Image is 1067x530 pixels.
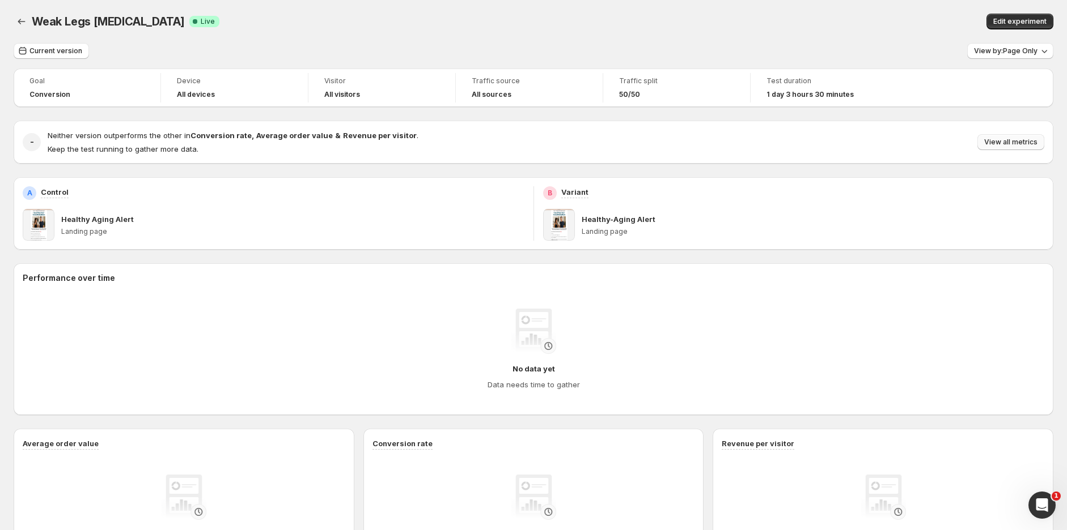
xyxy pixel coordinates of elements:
span: 1 day 3 hours 30 minutes [767,90,854,99]
p: Healthy-Aging Alert [582,213,655,225]
p: Landing page [582,227,1045,236]
span: 1 [1052,491,1061,501]
a: GoalConversion [29,75,145,100]
button: View by:Page Only [967,43,1053,59]
h3: Average order value [23,438,99,449]
span: Keep the test running to gather more data. [48,144,198,153]
a: VisitorAll visitors [324,75,439,100]
img: No data yet [161,475,206,520]
h4: All devices [177,90,215,99]
img: No data yet [511,475,556,520]
strong: Revenue per visitor [343,131,417,140]
a: Traffic split50/50 [619,75,734,100]
iframe: Intercom live chat [1028,491,1056,519]
p: Healthy Aging Alert [61,213,134,225]
button: Back [14,14,29,29]
h4: All visitors [324,90,360,99]
button: View all metrics [977,134,1044,150]
h3: Conversion rate [372,438,433,449]
span: Traffic source [472,76,587,86]
span: View all metrics [984,138,1038,147]
span: Live [201,17,215,26]
h2: B [548,189,552,198]
h4: All sources [472,90,511,99]
span: View by: Page Only [974,46,1038,55]
h2: A [27,189,32,198]
span: Conversion [29,90,70,99]
a: Traffic sourceAll sources [472,75,587,100]
a: DeviceAll devices [177,75,292,100]
p: Variant [561,186,588,198]
button: Edit experiment [986,14,1053,29]
strong: Average order value [256,131,333,140]
span: 50/50 [619,90,640,99]
h2: Performance over time [23,272,1044,284]
span: Goal [29,76,145,86]
h4: Data needs time to gather [488,379,580,390]
h3: Revenue per visitor [722,438,794,449]
span: Device [177,76,292,86]
span: Current version [29,46,82,55]
strong: Conversion rate [190,131,252,140]
img: Healthy Aging Alert [23,209,54,241]
strong: , [252,131,254,140]
span: Visitor [324,76,439,86]
a: Test duration1 day 3 hours 30 minutes [767,75,882,100]
p: Landing page [61,227,524,236]
span: Test duration [767,76,882,86]
p: Control [41,186,69,198]
button: Current version [14,43,89,59]
img: No data yet [861,475,906,520]
img: Healthy-Aging Alert [543,209,575,241]
h4: No data yet [513,363,555,374]
img: No data yet [511,309,556,354]
span: Neither version outperforms the other in . [48,131,418,140]
h2: - [30,136,34,148]
span: Weak Legs [MEDICAL_DATA] [32,15,185,28]
span: Traffic split [619,76,734,86]
strong: & [335,131,341,140]
span: Edit experiment [993,17,1047,26]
